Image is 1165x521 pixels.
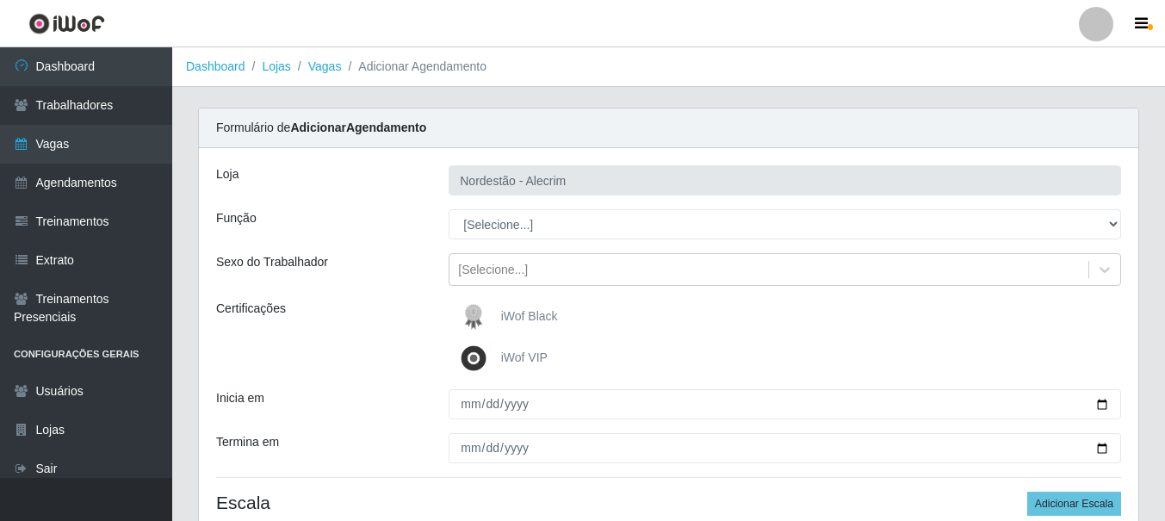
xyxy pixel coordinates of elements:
label: Termina em [216,433,279,451]
div: Formulário de [199,109,1138,148]
strong: Adicionar Agendamento [290,121,426,134]
span: iWof VIP [501,350,548,364]
input: 00/00/0000 [449,389,1121,419]
img: iWof VIP [456,341,498,375]
label: Certificações [216,300,286,318]
a: Dashboard [186,59,245,73]
button: Adicionar Escala [1027,492,1121,516]
span: iWof Black [501,309,558,323]
label: Inicia em [216,389,264,407]
a: Vagas [308,59,342,73]
li: Adicionar Agendamento [341,58,486,76]
label: Função [216,209,257,227]
input: 00/00/0000 [449,433,1121,463]
div: [Selecione...] [458,261,528,279]
a: Lojas [262,59,290,73]
label: Sexo do Trabalhador [216,253,328,271]
img: iWof Black [456,300,498,334]
nav: breadcrumb [172,47,1165,87]
label: Loja [216,165,239,183]
h4: Escala [216,492,1121,513]
img: CoreUI Logo [28,13,105,34]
